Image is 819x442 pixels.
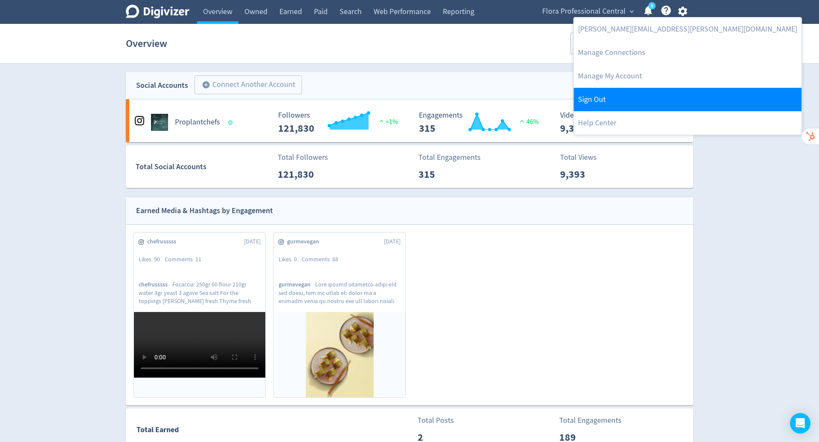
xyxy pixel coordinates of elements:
div: Open Intercom Messenger [790,413,810,433]
a: Manage Connections [574,41,802,64]
a: [PERSON_NAME][EMAIL_ADDRESS][PERSON_NAME][DOMAIN_NAME] [574,17,802,41]
a: Log out [574,88,802,111]
a: Help Center [574,111,802,135]
a: Manage My Account [574,64,802,88]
